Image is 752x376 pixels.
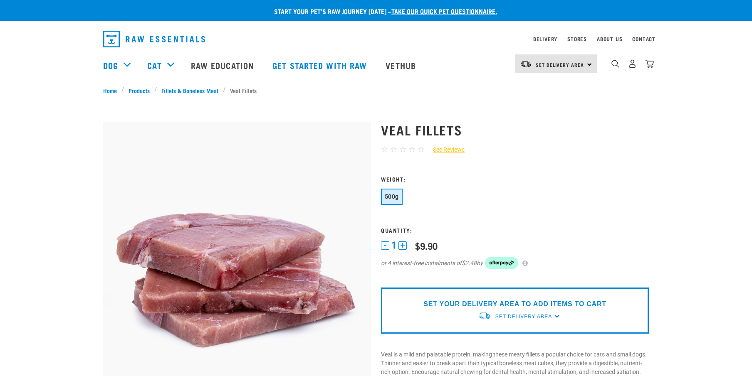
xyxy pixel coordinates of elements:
span: Set Delivery Area [536,63,584,66]
h3: Weight: [381,176,649,182]
a: Contact [632,37,656,40]
a: Products [124,86,154,95]
img: Afterpay [485,257,518,269]
a: Cat [147,59,161,71]
a: Vethub [377,49,426,82]
span: ☆ [390,145,397,154]
span: 500g [385,193,399,200]
a: See Reviews [425,145,465,154]
p: SET YOUR DELIVERY AREA TO ADD ITEMS TO CART [423,299,606,309]
img: home-icon-1@2x.png [611,60,619,68]
a: Dog [103,59,118,71]
img: Raw Essentials Logo [103,31,205,47]
nav: breadcrumbs [103,86,649,95]
a: Home [103,86,121,95]
a: Raw Education [183,49,264,82]
a: Fillets & Boneless Meat [157,86,223,95]
nav: dropdown navigation [96,27,656,51]
span: ☆ [408,145,416,154]
img: van-moving.png [520,60,532,68]
a: Stores [567,37,587,40]
span: 1 [391,241,396,250]
h1: Veal Fillets [381,122,649,137]
span: ☆ [418,145,425,154]
button: - [381,241,389,250]
div: $9.90 [415,241,438,251]
img: user.png [628,59,637,68]
a: About Us [597,37,622,40]
span: Set Delivery Area [495,314,552,319]
img: home-icon@2x.png [645,59,654,68]
img: van-moving.png [478,312,491,320]
span: ☆ [381,145,388,154]
span: $2.48 [462,259,477,268]
button: 500g [381,189,403,205]
span: ☆ [399,145,406,154]
a: Get started with Raw [264,49,377,82]
a: Delivery [533,37,557,40]
div: or 4 interest-free instalments of by [381,257,649,269]
button: + [398,241,407,250]
a: take our quick pet questionnaire. [391,9,497,13]
h3: Quantity: [381,227,649,233]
